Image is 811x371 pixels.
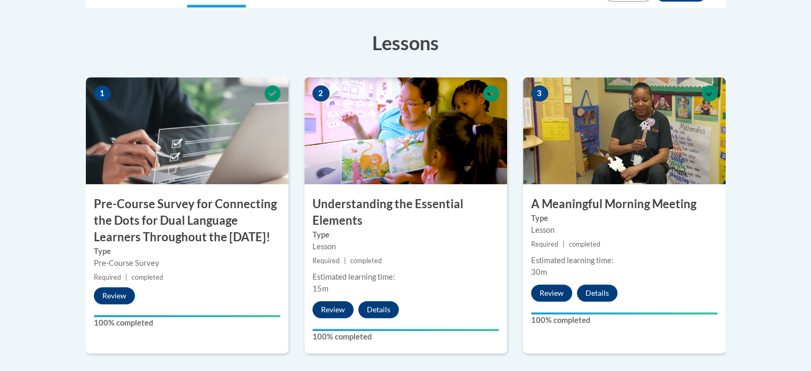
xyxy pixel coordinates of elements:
[94,246,280,257] label: Type
[94,315,280,317] div: Your progress
[531,312,718,314] div: Your progress
[358,301,399,318] button: Details
[312,284,328,293] span: 15m
[350,257,382,265] span: completed
[531,212,718,224] label: Type
[94,287,135,304] button: Review
[132,273,163,281] span: completed
[531,255,718,266] div: Estimated learning time:
[312,271,499,283] div: Estimated learning time:
[86,196,288,245] h3: Pre-Course Survey for Connecting the Dots for Dual Language Learners Throughout the [DATE]!
[86,29,726,56] h3: Lessons
[312,301,354,318] button: Review
[312,229,499,241] label: Type
[531,240,558,248] span: Required
[523,77,726,184] img: Course Image
[125,273,127,281] span: |
[569,240,600,248] span: completed
[94,317,280,329] label: 100% completed
[531,285,572,302] button: Review
[312,331,499,343] label: 100% completed
[523,196,726,212] h3: A Meaningful Morning Meeting
[531,224,718,236] div: Lesson
[304,196,507,229] h3: Understanding the Essential Elements
[531,314,718,326] label: 100% completed
[531,85,548,101] span: 3
[563,240,565,248] span: |
[94,273,121,281] span: Required
[94,85,111,101] span: 1
[304,77,507,184] img: Course Image
[312,241,499,252] div: Lesson
[94,257,280,269] div: Pre-Course Survey
[344,257,346,265] span: |
[577,285,617,302] button: Details
[86,77,288,184] img: Course Image
[312,329,499,331] div: Your progress
[531,267,547,277] span: 30m
[312,257,340,265] span: Required
[312,85,330,101] span: 2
